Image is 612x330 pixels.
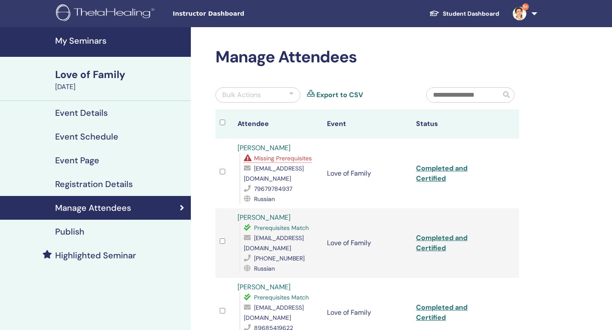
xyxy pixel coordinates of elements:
a: Student Dashboard [422,6,506,22]
a: Love of Family[DATE] [50,67,191,92]
td: Love of Family [323,139,412,208]
span: Instructor Dashboard [173,9,300,18]
h2: Manage Attendees [215,48,519,67]
span: Russian [254,195,275,203]
th: Event [323,109,412,139]
th: Status [412,109,501,139]
span: Russian [254,265,275,272]
h4: Manage Attendees [55,203,131,213]
span: 79679784937 [254,185,292,193]
th: Attendee [233,109,323,139]
span: 9+ [522,3,529,10]
h4: Publish [55,227,84,237]
a: Completed and Certified [416,233,467,252]
a: Export to CSV [316,90,363,100]
span: Prerequisites Match [254,224,309,232]
img: logo.png [56,4,157,23]
h4: Event Details [55,108,108,118]
a: [PERSON_NAME] [238,143,291,152]
span: [EMAIL_ADDRESS][DOMAIN_NAME] [244,304,304,322]
div: Love of Family [55,67,186,82]
span: [EMAIL_ADDRESS][DOMAIN_NAME] [244,234,304,252]
a: [PERSON_NAME] [238,213,291,222]
div: [DATE] [55,82,186,92]
a: Completed and Certified [416,164,467,183]
img: default.jpg [513,7,526,20]
img: graduation-cap-white.svg [429,10,439,17]
a: Completed and Certified [416,303,467,322]
h4: Highlighted Seminar [55,250,136,260]
span: Missing Prerequisites [254,154,312,162]
h4: My Seminars [55,36,186,46]
h4: Event Schedule [55,131,118,142]
td: Love of Family [323,208,412,278]
a: [PERSON_NAME] [238,282,291,291]
span: Prerequisites Match [254,294,309,301]
h4: Event Page [55,155,99,165]
span: [EMAIL_ADDRESS][DOMAIN_NAME] [244,165,304,182]
div: Bulk Actions [222,90,261,100]
span: [PHONE_NUMBER] [254,254,305,262]
h4: Registration Details [55,179,133,189]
